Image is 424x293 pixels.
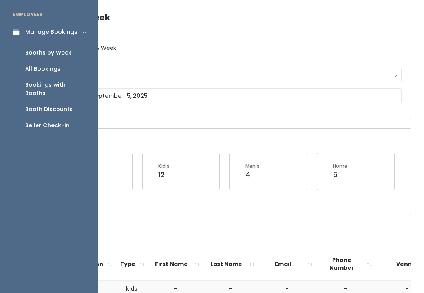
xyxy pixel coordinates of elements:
div: Booths by Week [25,49,71,57]
h6: Select Location & Week [40,38,411,58]
th: Phone Number: activate to sort column ascending [316,248,375,280]
th: First Name: activate to sort column ascending [148,248,203,280]
h4: Booths by Week [40,7,411,28]
div: Men's [245,163,260,170]
div: Seller Check-in [25,121,69,130]
div: All Bookings [25,65,60,73]
th: Type: activate to sort column ascending [115,248,148,280]
div: Manage Bookings [25,28,77,36]
div: Riverton [57,71,394,79]
div: 12 [158,170,170,180]
input: August 30 - September 5, 2025 [50,88,402,103]
div: Kid's [158,163,170,170]
button: Riverton [50,68,402,82]
th: Last Name: activate to sort column ascending [203,248,258,280]
div: Bookings with Booths [25,81,86,97]
div: Home [333,163,347,170]
div: 5 [333,170,347,180]
div: Booth Discounts [25,105,73,114]
th: Email: activate to sort column ascending [258,248,316,280]
div: 4 [245,170,260,180]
